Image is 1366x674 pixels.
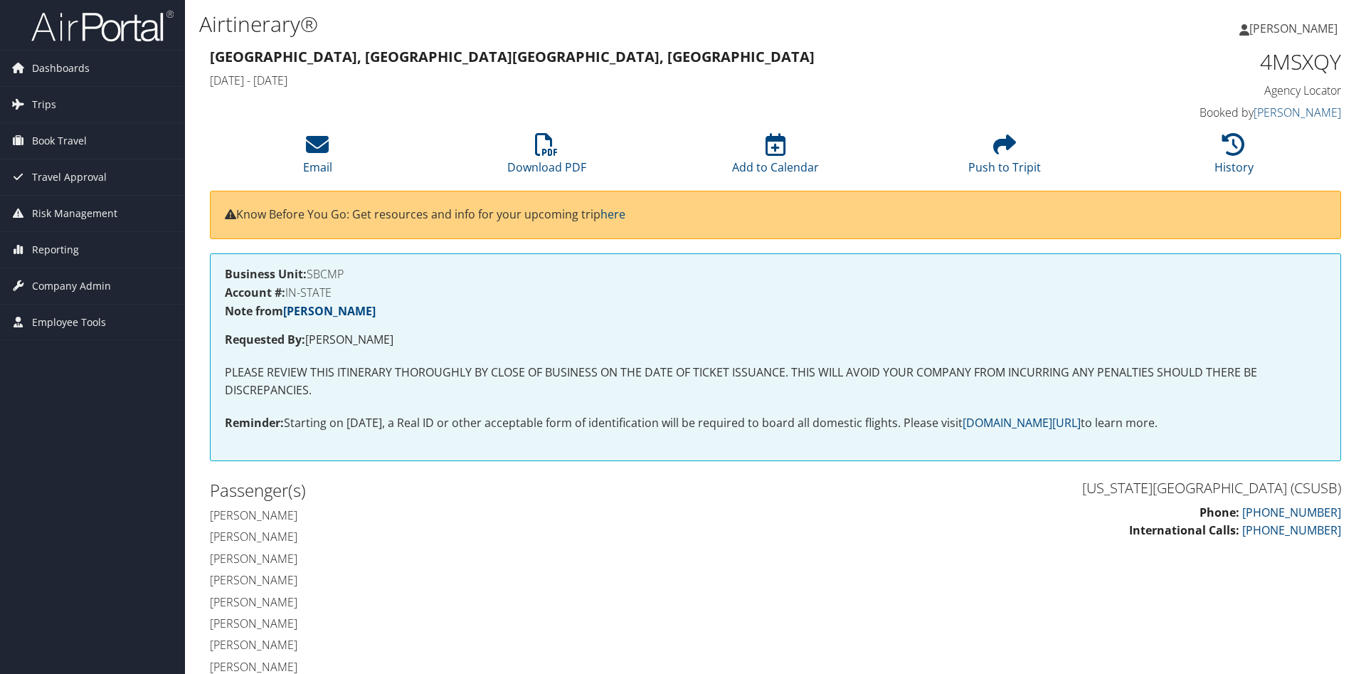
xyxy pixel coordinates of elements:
[210,594,765,610] h4: [PERSON_NAME]
[507,141,586,175] a: Download PDF
[210,551,765,567] h4: [PERSON_NAME]
[225,364,1326,400] p: PLEASE REVIEW THIS ITINERARY THOROUGHLY BY CLOSE OF BUSINESS ON THE DATE OF TICKET ISSUANCE. THIS...
[32,268,111,304] span: Company Admin
[1242,505,1341,520] a: [PHONE_NUMBER]
[1074,47,1341,77] h1: 4MSXQY
[210,616,765,631] h4: [PERSON_NAME]
[210,529,765,544] h4: [PERSON_NAME]
[1129,522,1239,538] strong: International Calls:
[210,73,1053,88] h4: [DATE] - [DATE]
[600,206,625,222] a: here
[225,414,1326,433] p: Starting on [DATE], a Real ID or other acceptable form of identification will be required to boar...
[1242,522,1341,538] a: [PHONE_NUMBER]
[225,266,307,282] strong: Business Unit:
[303,141,332,175] a: Email
[225,303,376,319] strong: Note from
[1249,21,1338,36] span: [PERSON_NAME]
[225,285,285,300] strong: Account #:
[32,51,90,86] span: Dashboards
[32,305,106,340] span: Employee Tools
[732,141,819,175] a: Add to Calendar
[1200,505,1239,520] strong: Phone:
[225,287,1326,298] h4: IN-STATE
[32,159,107,195] span: Travel Approval
[225,206,1326,224] p: Know Before You Go: Get resources and info for your upcoming trip
[210,572,765,588] h4: [PERSON_NAME]
[31,9,174,43] img: airportal-logo.png
[32,232,79,268] span: Reporting
[1074,105,1341,120] h4: Booked by
[225,415,284,431] strong: Reminder:
[210,637,765,653] h4: [PERSON_NAME]
[210,47,815,66] strong: [GEOGRAPHIC_DATA], [GEOGRAPHIC_DATA] [GEOGRAPHIC_DATA], [GEOGRAPHIC_DATA]
[32,123,87,159] span: Book Travel
[210,478,765,502] h2: Passenger(s)
[225,332,305,347] strong: Requested By:
[225,331,1326,349] p: [PERSON_NAME]
[1254,105,1341,120] a: [PERSON_NAME]
[1214,141,1254,175] a: History
[968,141,1041,175] a: Push to Tripit
[1239,7,1352,50] a: [PERSON_NAME]
[225,268,1326,280] h4: SBCMP
[786,478,1341,498] h3: [US_STATE][GEOGRAPHIC_DATA] (CSUSB)
[1074,83,1341,98] h4: Agency Locator
[199,9,968,39] h1: Airtinerary®
[963,415,1081,431] a: [DOMAIN_NAME][URL]
[32,87,56,122] span: Trips
[210,507,765,523] h4: [PERSON_NAME]
[283,303,376,319] a: [PERSON_NAME]
[32,196,117,231] span: Risk Management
